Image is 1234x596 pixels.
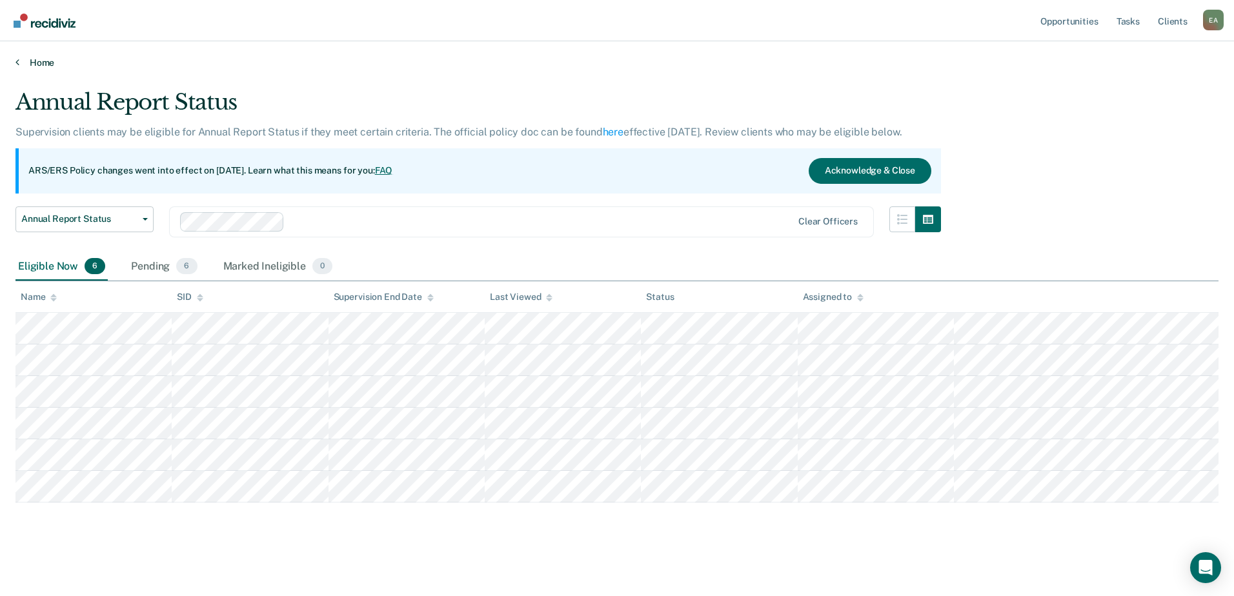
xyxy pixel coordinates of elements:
div: Assigned to [803,292,864,303]
span: Annual Report Status [21,214,137,224]
div: SID [177,292,203,303]
div: Supervision End Date [334,292,434,303]
span: 0 [312,258,332,275]
div: Clear officers [798,216,858,227]
div: Pending6 [128,253,199,281]
button: Profile dropdown button [1203,10,1224,30]
span: 6 [85,258,105,275]
div: Eligible Now6 [15,253,108,281]
div: Last Viewed [490,292,552,303]
p: Supervision clients may be eligible for Annual Report Status if they meet certain criteria. The o... [15,126,902,138]
a: FAQ [375,165,393,175]
div: Status [646,292,674,303]
div: Annual Report Status [15,89,941,126]
img: Recidiviz [14,14,76,28]
button: Acknowledge & Close [809,158,931,184]
div: E A [1203,10,1224,30]
button: Annual Report Status [15,206,154,232]
div: Name [21,292,57,303]
div: Marked Ineligible0 [221,253,336,281]
a: here [603,126,623,138]
div: Open Intercom Messenger [1190,552,1221,583]
span: 6 [176,258,197,275]
a: Home [15,57,1219,68]
p: ARS/ERS Policy changes went into effect on [DATE]. Learn what this means for you: [28,164,392,177]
